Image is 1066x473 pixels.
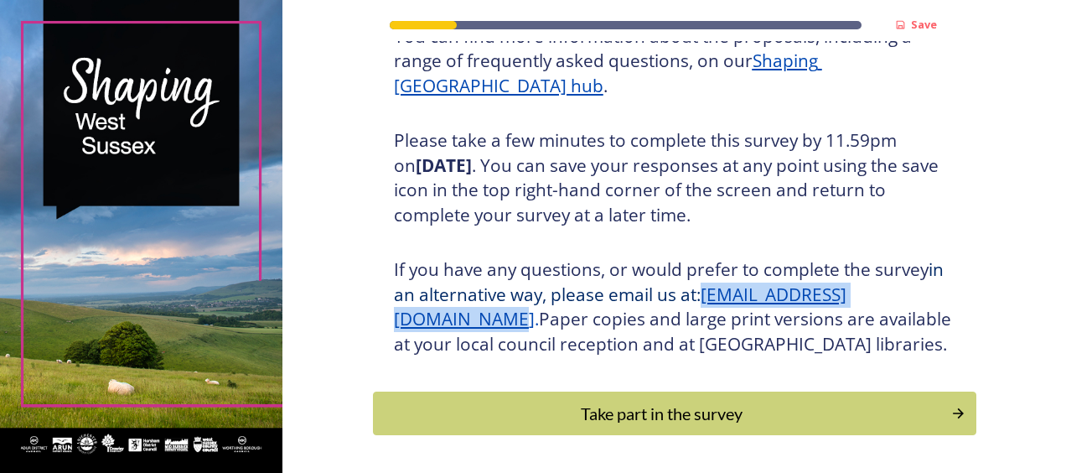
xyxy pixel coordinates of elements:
[394,49,822,97] a: Shaping [GEOGRAPHIC_DATA] hub
[394,128,955,227] h3: Please take a few minutes to complete this survey by 11.59pm on . You can save your responses at ...
[394,283,846,331] a: [EMAIL_ADDRESS][DOMAIN_NAME]
[535,307,539,330] span: .
[382,401,943,426] div: Take part in the survey
[394,257,955,356] h3: If you have any questions, or would prefer to complete the survey Paper copies and large print ve...
[373,392,976,435] button: Continue
[416,153,472,177] strong: [DATE]
[394,24,955,99] h3: You can find more information about the proposals, including a range of frequently asked question...
[394,257,948,306] span: in an alternative way, please email us at:
[911,17,937,32] strong: Save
